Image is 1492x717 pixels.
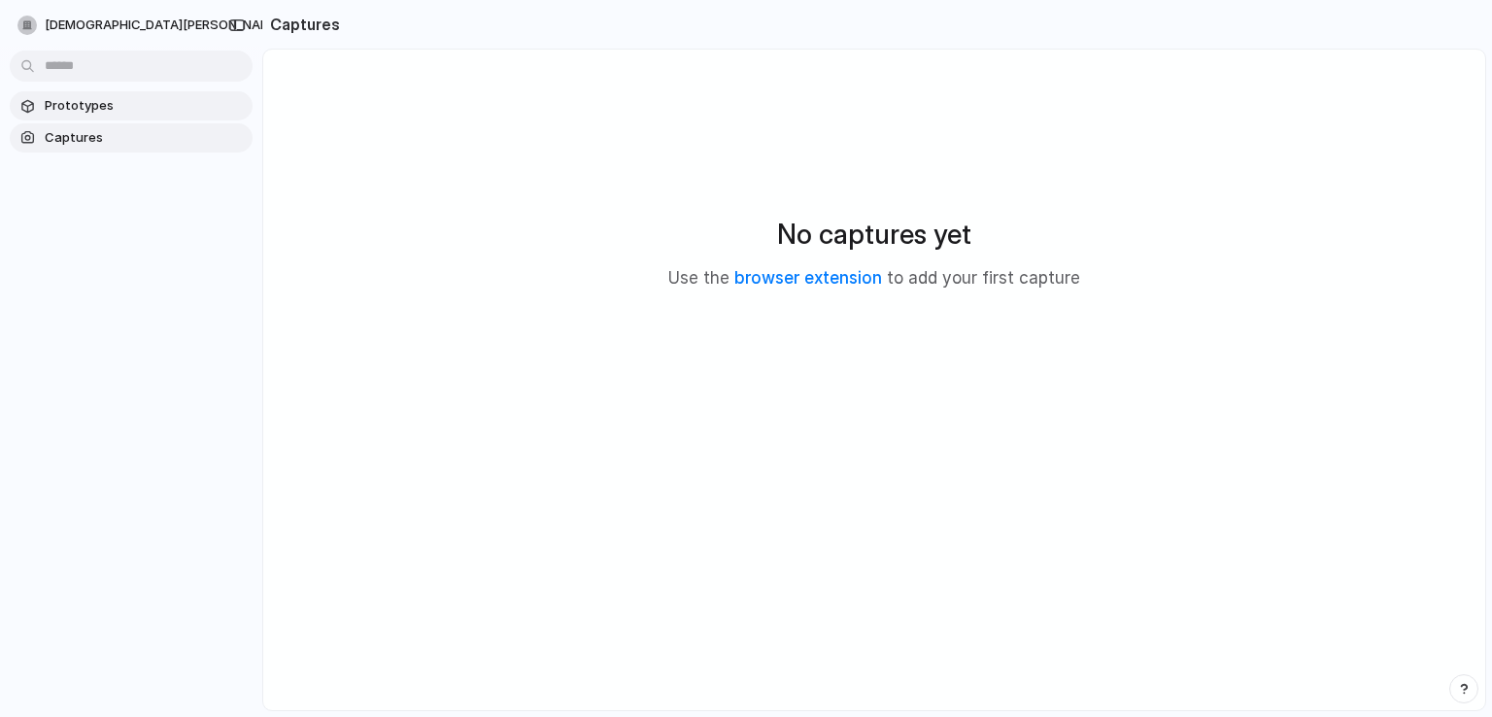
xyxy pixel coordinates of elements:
[45,96,245,116] span: Prototypes
[734,268,882,288] a: browser extension
[45,128,245,148] span: Captures
[10,10,312,41] button: [DEMOGRAPHIC_DATA][PERSON_NAME]
[777,214,971,255] h2: No captures yet
[10,123,253,153] a: Captures
[262,13,340,36] h2: Captures
[668,266,1080,291] p: Use the to add your first capture
[45,16,282,35] span: [DEMOGRAPHIC_DATA][PERSON_NAME]
[10,91,253,120] a: Prototypes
